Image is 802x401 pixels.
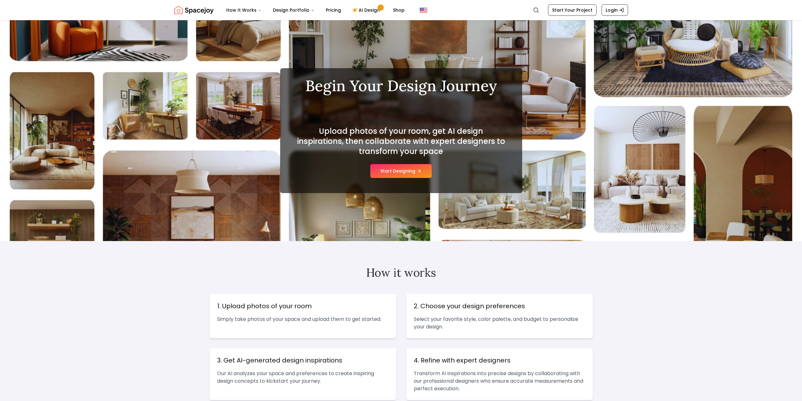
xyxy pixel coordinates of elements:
[295,126,507,156] h2: Upload photos of your room, get AI design inspirations, then collaborate with expert designers to...
[602,4,628,16] a: Login
[420,6,427,14] img: United States
[347,4,387,16] a: AI Design
[268,4,320,16] button: Design Portfolio
[221,4,267,16] button: How It Works
[210,266,593,279] h2: How it works
[548,4,597,16] a: Start Your Project
[321,4,346,16] a: Pricing
[217,315,389,323] p: Simply take photos of your space and upload them to get started.
[414,315,585,331] p: Select your favorite style, color palette, and budget to personalize your design.
[414,356,585,365] h3: 4. Refine with expert designers
[388,4,410,16] a: Shop
[217,370,389,385] p: Our AI analyzes your space and preferences to create inspiring design concepts to kickstart your ...
[217,302,389,310] h3: 1. Upload photos of your room
[295,78,507,93] h1: Begin Your Design Journey
[370,164,432,178] button: Start Designing
[414,370,585,392] p: Transform AI inspirations into precise designs by collaborating with our professional designers w...
[174,4,214,16] a: Spacejoy
[217,356,389,365] h3: 3. Get AI-generated design inspirations
[414,302,585,310] h3: 2. Choose your design preferences
[221,4,410,16] nav: Main
[174,4,214,16] img: Spacejoy Logo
